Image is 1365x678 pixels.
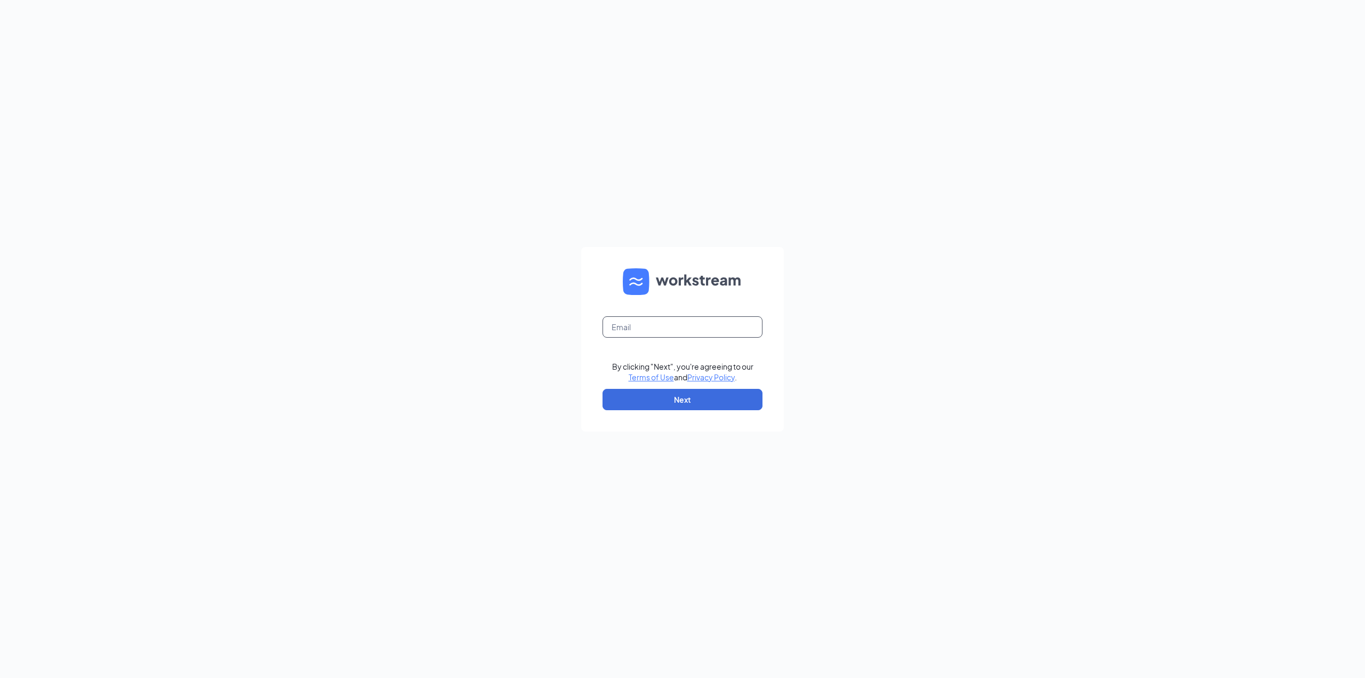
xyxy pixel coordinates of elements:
[623,268,742,295] img: WS logo and Workstream text
[603,389,762,410] button: Next
[687,372,735,382] a: Privacy Policy
[629,372,674,382] a: Terms of Use
[603,316,762,338] input: Email
[612,361,753,382] div: By clicking "Next", you're agreeing to our and .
